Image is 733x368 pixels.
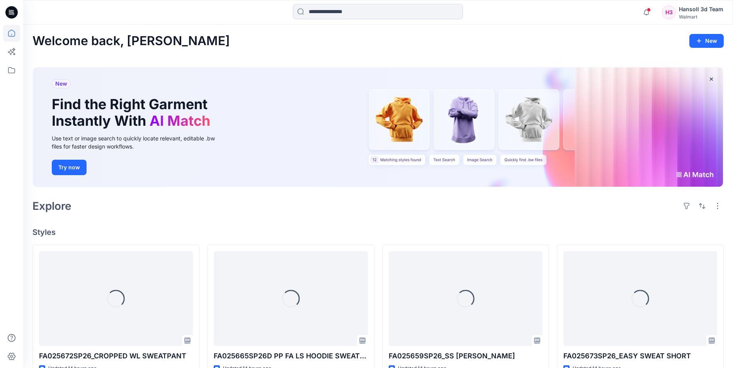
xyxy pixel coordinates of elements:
h4: Styles [32,228,724,237]
div: H3 [662,5,676,19]
span: New [55,79,67,88]
p: FA025659SP26_SS [PERSON_NAME] [389,351,543,361]
h2: Explore [32,200,71,212]
p: FA025672SP26_CROPPED WL SWEATPANT [39,351,193,361]
div: Hansoll 3d Team [679,5,723,14]
span: AI Match [150,112,210,129]
button: New [689,34,724,48]
p: FA025665SP26D PP FA LS HOODIE SWEATSHIRT [214,351,367,361]
div: Walmart [679,14,723,20]
p: FA025673SP26_EASY SWEAT SHORT [563,351,717,361]
h1: Find the Right Garment Instantly With [52,96,214,129]
div: Use text or image search to quickly locate relevant, editable .bw files for faster design workflows. [52,134,226,150]
h2: Welcome back, [PERSON_NAME] [32,34,230,48]
button: Try now [52,160,87,175]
